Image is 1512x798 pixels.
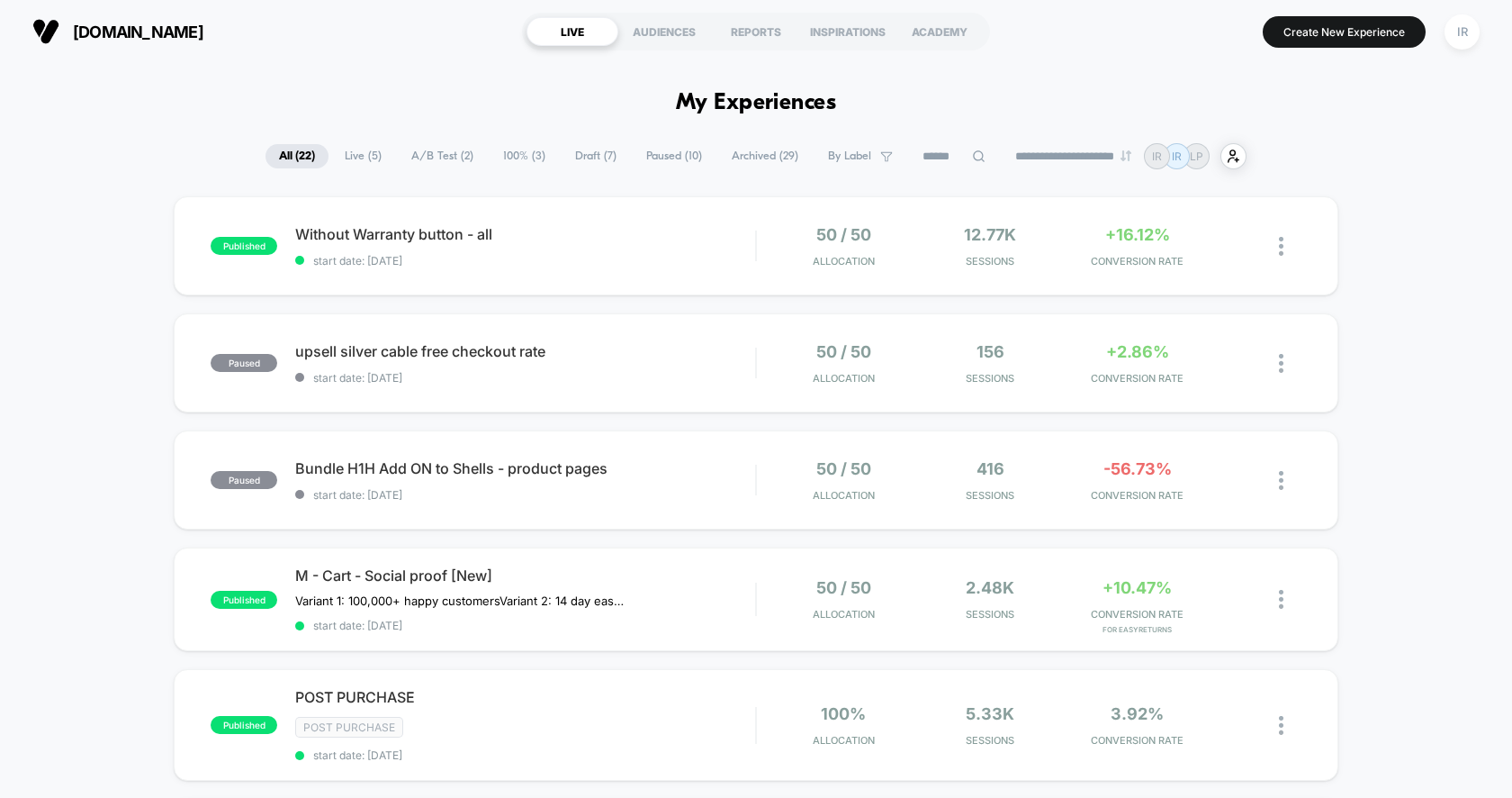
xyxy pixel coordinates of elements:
span: published [211,716,277,734]
span: 5.33k [966,704,1014,723]
span: paused [211,471,277,489]
span: start date: [DATE] [295,254,755,268]
span: M - Cart - Social proof [New] [295,567,755,585]
p: IR [1152,150,1162,163]
h1: My Experiences [676,90,837,116]
span: 12.77k [964,225,1016,244]
span: Paused ( 10 ) [633,144,715,168]
span: published [211,591,277,609]
img: close [1279,716,1283,735]
span: +16.12% [1105,225,1170,244]
img: close [1279,354,1283,373]
span: for EasyReturns [1068,625,1206,634]
button: [DOMAIN_NAME] [27,17,209,46]
button: IR [1439,14,1485,50]
span: 100% [821,704,866,723]
span: Allocation [813,734,875,747]
span: All ( 22 ) [265,144,328,168]
span: 50 / 50 [816,459,871,478]
span: upsell silver cable free checkout rate [295,342,755,360]
p: LP [1190,150,1203,163]
div: AUDIENCES [618,17,710,46]
div: ACADEMY [894,17,985,46]
span: Post Purchase [295,717,403,738]
span: start date: [DATE] [295,488,755,502]
p: IR [1172,150,1182,163]
span: Archived ( 29 ) [718,144,812,168]
span: Bundle H1H Add ON to Shells - product pages [295,459,755,477]
span: CONVERSION RATE [1068,372,1206,385]
span: CONVERSION RATE [1068,255,1206,268]
span: published [211,237,277,255]
span: [DOMAIN_NAME] [73,23,203,41]
span: +10.47% [1102,578,1172,597]
img: close [1279,471,1283,490]
span: Live ( 5 ) [331,144,395,168]
span: +2.86% [1106,342,1169,361]
span: Sessions [922,734,1059,747]
div: LIVE [526,17,618,46]
span: Allocation [813,489,875,502]
span: Without Warranty button - all [295,225,755,243]
span: 2.48k [966,578,1014,597]
span: -56.73% [1103,459,1172,478]
div: REPORTS [710,17,802,46]
img: Visually logo [32,18,59,45]
span: Sessions [922,255,1059,268]
span: start date: [DATE] [295,371,755,385]
span: 3.92% [1111,704,1164,723]
span: Sessions [922,372,1059,385]
span: Allocation [813,255,875,268]
span: Sessions [922,608,1059,621]
span: By Label [828,150,871,163]
span: Sessions [922,489,1059,502]
span: start date: [DATE] [295,748,755,762]
span: 50 / 50 [816,225,871,244]
span: CONVERSION RATE [1068,608,1206,621]
img: close [1279,590,1283,609]
button: Create New Experience [1263,16,1426,48]
span: Allocation [813,608,875,621]
span: Draft ( 7 ) [562,144,630,168]
span: paused [211,354,277,372]
span: POST PURCHASE [295,688,755,706]
span: CONVERSION RATE [1068,489,1206,502]
span: 50 / 50 [816,578,871,597]
img: close [1279,237,1283,256]
span: Allocation [813,372,875,385]
span: 100% ( 3 ) [490,144,559,168]
span: start date: [DATE] [295,619,755,632]
span: 50 / 50 [816,342,871,361]
div: IR [1444,14,1480,50]
span: Variant 1: 100,000+ happy customersVariant 2: 14 day easy returns (paused) [295,594,629,608]
span: 416 [976,459,1004,478]
img: end [1120,150,1131,161]
span: 156 [976,342,1004,361]
div: INSPIRATIONS [802,17,894,46]
span: A/B Test ( 2 ) [398,144,487,168]
span: CONVERSION RATE [1068,734,1206,747]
